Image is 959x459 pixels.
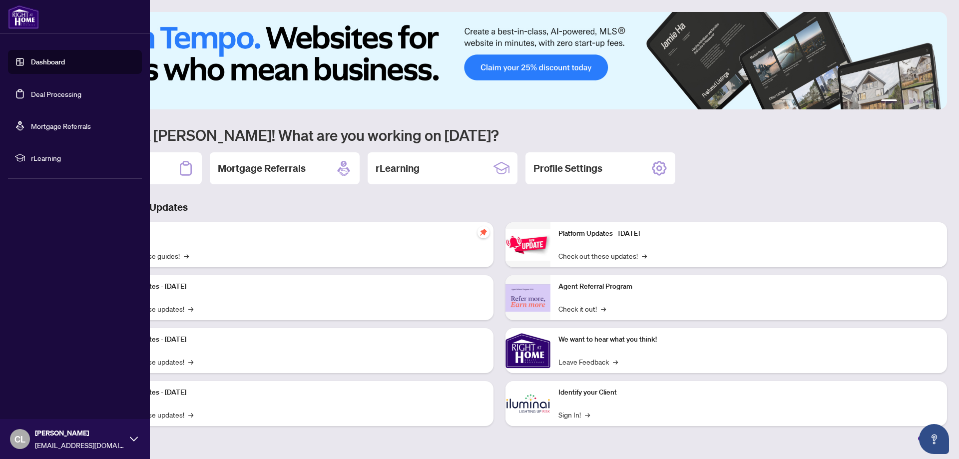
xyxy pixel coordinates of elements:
[105,334,485,345] p: Platform Updates - [DATE]
[218,161,306,175] h2: Mortgage Referrals
[558,334,939,345] p: We want to hear what you think!
[52,125,947,144] h1: Welcome back [PERSON_NAME]! What are you working on [DATE]?
[105,228,485,239] p: Self-Help
[52,200,947,214] h3: Brokerage & Industry Updates
[558,281,939,292] p: Agent Referral Program
[558,409,590,420] a: Sign In!→
[14,432,25,446] span: CL
[909,99,913,103] button: 3
[31,89,81,98] a: Deal Processing
[184,250,189,261] span: →
[478,226,489,238] span: pushpin
[188,356,193,367] span: →
[52,12,947,109] img: Slide 0
[105,281,485,292] p: Platform Updates - [DATE]
[505,381,550,426] img: Identify your Client
[31,57,65,66] a: Dashboard
[105,387,485,398] p: Platform Updates - [DATE]
[558,250,647,261] a: Check out these updates!→
[505,284,550,312] img: Agent Referral Program
[925,99,929,103] button: 5
[933,99,937,103] button: 6
[585,409,590,420] span: →
[901,99,905,103] button: 2
[505,229,550,261] img: Platform Updates - June 23, 2025
[558,387,939,398] p: Identify your Client
[31,152,135,163] span: rLearning
[613,356,618,367] span: →
[642,250,647,261] span: →
[35,428,125,439] span: [PERSON_NAME]
[188,303,193,314] span: →
[601,303,606,314] span: →
[376,161,420,175] h2: rLearning
[881,99,897,103] button: 1
[8,5,39,29] img: logo
[558,303,606,314] a: Check it out!→
[558,228,939,239] p: Platform Updates - [DATE]
[558,356,618,367] a: Leave Feedback→
[919,424,949,454] button: Open asap
[917,99,921,103] button: 4
[505,328,550,373] img: We want to hear what you think!
[35,440,125,451] span: [EMAIL_ADDRESS][DOMAIN_NAME]
[188,409,193,420] span: →
[533,161,602,175] h2: Profile Settings
[31,121,91,130] a: Mortgage Referrals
